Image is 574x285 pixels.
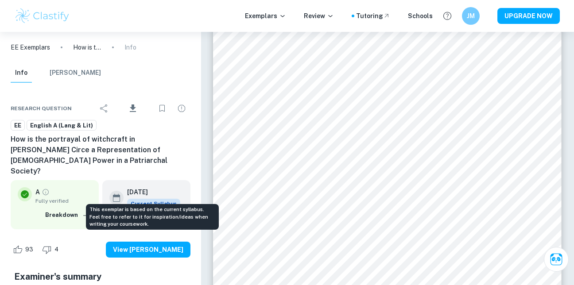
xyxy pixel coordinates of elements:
[11,243,38,257] div: Like
[11,42,50,52] a: EE Exemplars
[27,121,96,130] span: English A (Lang & Lit)
[11,120,25,131] a: EE
[153,100,171,117] div: Bookmark
[466,11,476,21] h6: JM
[11,134,190,177] h6: How is the portrayal of witchcraft in [PERSON_NAME] Circe a Representation of [DEMOGRAPHIC_DATA] ...
[356,11,390,21] a: Tutoring
[11,121,24,130] span: EE
[95,100,113,117] div: Share
[86,204,219,230] div: This exemplar is based on the current syllabus. Feel free to refer to it for inspiration/ideas wh...
[245,11,286,21] p: Exemplars
[40,243,63,257] div: Dislike
[544,247,569,272] button: Ask Clai
[408,11,433,21] a: Schools
[173,100,190,117] div: Report issue
[11,104,72,112] span: Research question
[304,11,334,21] p: Review
[124,42,136,52] p: Info
[127,187,173,197] h6: [DATE]
[462,7,480,25] button: JM
[35,197,92,205] span: Fully verified
[43,208,92,222] button: Breakdown
[20,245,38,254] span: 93
[115,97,151,120] div: Download
[50,245,63,254] span: 4
[27,120,97,131] a: English A (Lang & Lit)
[35,187,40,197] p: A
[73,42,101,52] p: How is the portrayal of witchcraft in [PERSON_NAME] Circe a Representation of [DEMOGRAPHIC_DATA] ...
[14,7,70,25] img: Clastify logo
[42,188,50,196] a: Grade fully verified
[440,8,455,23] button: Help and Feedback
[497,8,560,24] button: UPGRADE NOW
[11,63,32,83] button: Info
[106,242,190,258] button: View [PERSON_NAME]
[14,270,187,283] h5: Examiner's summary
[50,63,101,83] button: [PERSON_NAME]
